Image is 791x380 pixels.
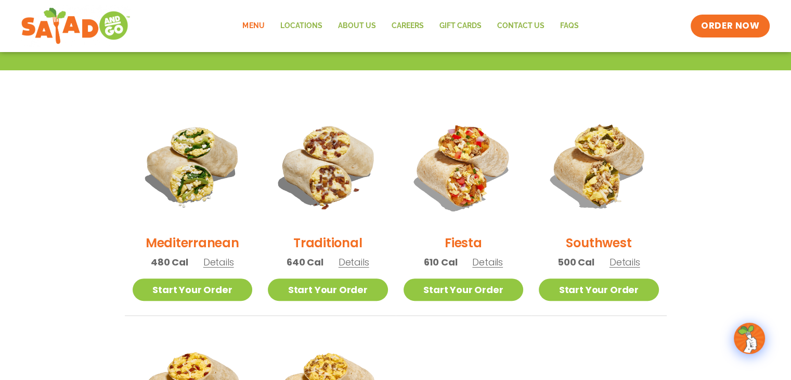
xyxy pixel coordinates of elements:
[424,255,458,269] span: 610 Cal
[383,14,431,38] a: Careers
[330,14,383,38] a: About Us
[203,256,234,269] span: Details
[557,255,594,269] span: 500 Cal
[701,20,759,32] span: ORDER NOW
[133,106,253,226] img: Product photo for Mediterranean Breakfast Burrito
[610,256,640,269] span: Details
[235,14,272,38] a: Menu
[431,14,489,38] a: GIFT CARDS
[235,14,586,38] nav: Menu
[272,14,330,38] a: Locations
[21,5,131,47] img: new-SAG-logo-768×292
[146,234,239,252] h2: Mediterranean
[445,234,482,252] h2: Fiesta
[133,278,253,301] a: Start Your Order
[539,106,659,226] img: Product photo for Southwest
[151,255,188,269] span: 480 Cal
[489,14,552,38] a: Contact Us
[566,234,631,252] h2: Southwest
[552,14,586,38] a: FAQs
[293,234,362,252] h2: Traditional
[404,278,524,301] a: Start Your Order
[539,278,659,301] a: Start Your Order
[691,15,770,37] a: ORDER NOW
[735,324,764,353] img: wpChatIcon
[404,106,524,226] img: Product photo for Fiesta
[287,255,323,269] span: 640 Cal
[268,278,388,301] a: Start Your Order
[339,256,369,269] span: Details
[268,106,388,226] img: Product photo for Traditional
[472,256,503,269] span: Details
